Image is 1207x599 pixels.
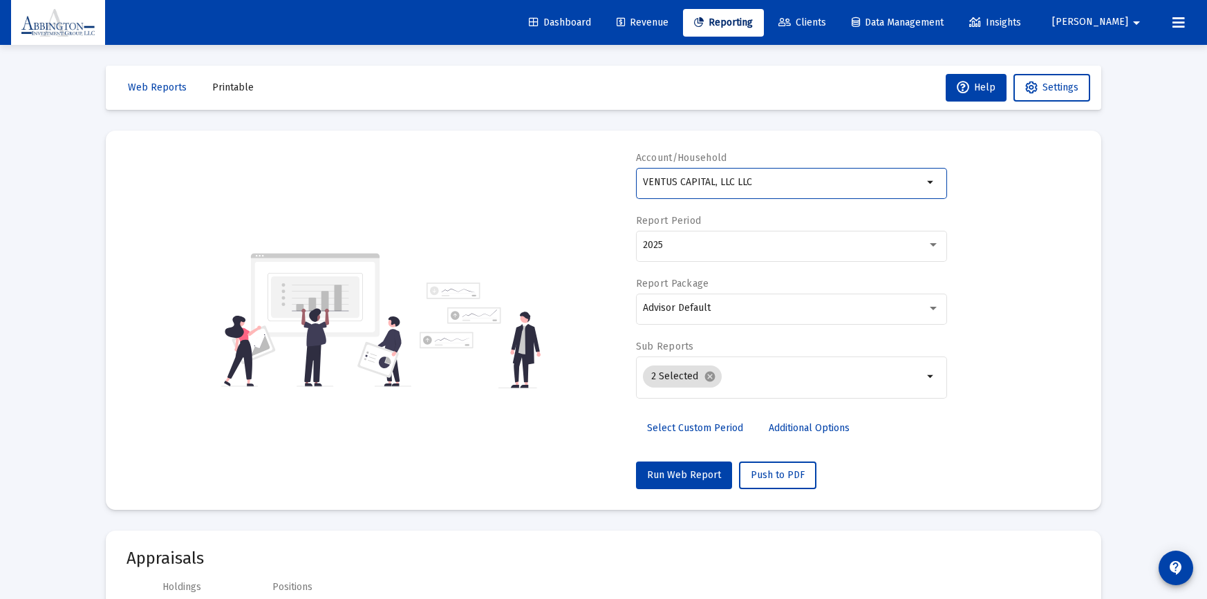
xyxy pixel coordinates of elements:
[683,9,764,37] a: Reporting
[694,17,753,28] span: Reporting
[221,251,411,388] img: reporting
[212,82,254,93] span: Printable
[127,551,1080,565] mat-card-title: Appraisals
[841,9,955,37] a: Data Management
[1036,8,1161,36] button: [PERSON_NAME]
[643,365,722,388] mat-chip: 2 Selected
[704,370,716,383] mat-icon: cancel
[923,174,939,191] mat-icon: arrow_drop_down
[636,215,702,227] label: Report Period
[1168,560,1184,576] mat-icon: contact_support
[636,152,727,164] label: Account/Household
[647,469,721,481] span: Run Web Report
[21,9,95,37] img: Dashboard
[1042,82,1078,93] span: Settings
[636,278,709,289] label: Report Package
[606,9,680,37] a: Revenue
[767,9,837,37] a: Clients
[958,9,1032,37] a: Insights
[769,422,850,434] span: Additional Options
[1128,9,1145,37] mat-icon: arrow_drop_down
[636,341,694,352] label: Sub Reports
[529,17,591,28] span: Dashboard
[852,17,944,28] span: Data Management
[1052,17,1128,28] span: [PERSON_NAME]
[420,283,541,388] img: reporting-alt
[272,580,312,594] div: Positions
[647,422,743,434] span: Select Custom Period
[617,17,668,28] span: Revenue
[969,17,1021,28] span: Insights
[643,239,663,251] span: 2025
[778,17,826,28] span: Clients
[1013,74,1090,102] button: Settings
[201,74,265,102] button: Printable
[643,302,711,314] span: Advisor Default
[636,462,732,489] button: Run Web Report
[643,177,923,188] input: Search or select an account or household
[751,469,805,481] span: Push to PDF
[957,82,995,93] span: Help
[643,363,923,390] mat-chip-list: Selection
[518,9,602,37] a: Dashboard
[162,580,201,594] div: Holdings
[739,462,816,489] button: Push to PDF
[923,368,939,385] mat-icon: arrow_drop_down
[128,82,187,93] span: Web Reports
[946,74,1007,102] button: Help
[117,74,198,102] button: Web Reports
